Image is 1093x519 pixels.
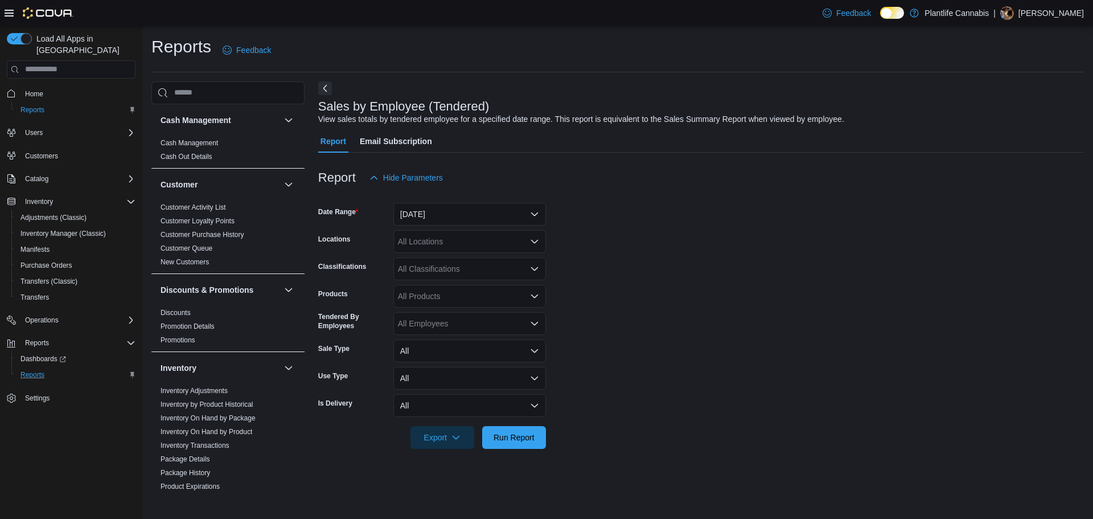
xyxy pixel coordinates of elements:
button: Cash Management [161,115,280,126]
span: Inventory Manager (Classic) [20,229,106,238]
a: Transfers [16,291,54,304]
button: Open list of options [530,292,539,301]
span: Cash Out Details [161,152,212,161]
button: Discounts & Promotions [282,283,295,297]
span: Report [320,130,346,153]
button: Operations [2,312,140,328]
span: Cash Management [161,138,218,148]
button: Users [20,126,47,140]
input: Dark Mode [880,7,904,19]
button: Catalog [2,171,140,187]
span: Package Details [161,455,210,464]
a: Customer Activity List [161,203,226,211]
button: Open list of options [530,264,539,273]
span: Operations [20,313,135,327]
span: Inventory On Hand by Package [161,414,256,423]
span: Customer Activity List [161,203,226,212]
span: Users [25,128,43,137]
span: Hide Parameters [383,172,443,183]
span: Run Report [494,432,535,443]
label: Is Delivery [318,399,352,408]
a: Promotions [161,336,195,344]
span: Catalog [25,174,48,183]
a: Promotion Details [161,322,215,330]
a: Package History [161,469,210,477]
span: Feedback [236,44,271,56]
span: Manifests [20,245,50,254]
label: Tendered By Employees [318,312,389,330]
label: Classifications [318,262,367,271]
span: Purchase Orders [20,261,72,270]
button: Users [2,125,140,141]
div: View sales totals by tendered employee for a specified date range. This report is equivalent to t... [318,113,844,125]
a: Customer Loyalty Points [161,217,235,225]
button: Cash Management [282,113,295,127]
button: Customer [282,178,295,191]
span: Load All Apps in [GEOGRAPHIC_DATA] [32,33,135,56]
button: Inventory [20,195,57,209]
span: New Customers [161,258,209,267]
span: Reports [16,368,135,382]
span: Inventory Manager (Classic) [16,227,135,240]
p: Plantlife Cannabis [924,6,989,20]
a: Cash Out Details [161,153,212,161]
span: Adjustments (Classic) [20,213,87,222]
span: Manifests [16,243,135,256]
span: Customer Purchase History [161,230,244,239]
span: Inventory [20,195,135,209]
button: Adjustments (Classic) [11,210,140,226]
button: Run Report [482,426,546,449]
div: Cash Management [151,136,305,168]
button: Hide Parameters [365,166,447,189]
span: Customer Queue [161,244,212,253]
a: Inventory by Product Historical [161,401,253,408]
span: Product Expirations [161,482,220,491]
h3: Cash Management [161,115,231,126]
a: Manifests [16,243,54,256]
div: Customer [151,201,305,273]
h3: Customer [161,179,198,190]
span: Home [25,89,43,99]
button: Reports [2,335,140,351]
span: Inventory Transactions [161,441,229,450]
label: Use Type [318,371,348,381]
button: Reports [11,367,140,383]
span: Discounts [161,308,191,317]
a: Inventory On Hand by Package [161,414,256,422]
button: Transfers (Classic) [11,273,140,289]
button: Settings [2,390,140,406]
a: Cash Management [161,139,218,147]
span: Reports [20,336,135,350]
a: Transfers (Classic) [16,275,82,288]
a: Reports [16,368,49,382]
p: | [993,6,996,20]
button: Inventory [2,194,140,210]
button: All [393,367,546,390]
h3: Report [318,171,356,185]
button: Inventory Manager (Classic) [11,226,140,242]
button: All [393,340,546,362]
span: Reports [20,370,44,379]
h3: Inventory [161,362,196,374]
span: Customer Loyalty Points [161,216,235,226]
button: Next [318,81,332,95]
span: Transfers (Classic) [16,275,135,288]
button: Home [2,85,140,102]
a: Dashboards [11,351,140,367]
span: Customers [25,152,58,161]
div: Discounts & Promotions [151,306,305,352]
span: Reports [25,338,49,348]
a: Package Details [161,455,210,463]
a: Dashboards [16,352,71,366]
a: Inventory Adjustments [161,387,228,395]
span: Adjustments (Classic) [16,211,135,224]
a: Reports [16,103,49,117]
span: Inventory by Product Historical [161,400,253,409]
button: Reports [20,336,54,350]
span: Users [20,126,135,140]
span: Promotions [161,336,195,345]
button: Inventory [161,362,280,374]
span: Transfers (Classic) [20,277,77,286]
a: Customers [20,149,63,163]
